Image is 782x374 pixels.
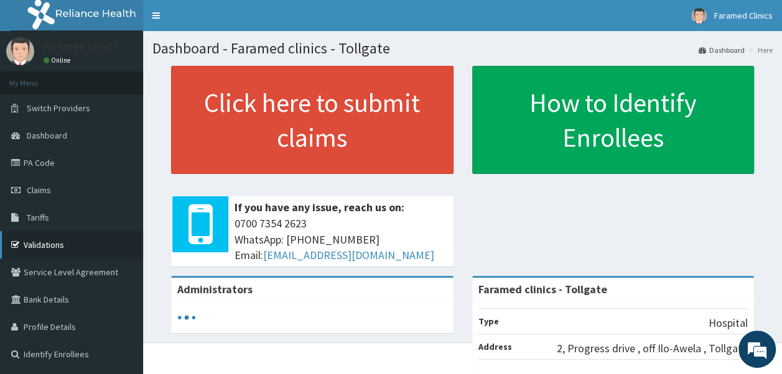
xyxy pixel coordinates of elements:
[177,282,253,296] b: Administrators
[557,340,748,357] p: 2, Progress drive , off Ilo-Awela , Tollgate
[27,103,90,114] span: Switch Providers
[235,200,404,214] b: If you have any issue, reach us on:
[27,212,49,223] span: Tariffs
[235,216,447,263] span: 0700 7354 2623 WhatsApp: [PHONE_NUMBER] Email:
[691,8,707,24] img: User Image
[478,316,499,327] b: Type
[709,315,748,331] p: Hospital
[746,45,773,55] li: Here
[478,282,607,296] strong: Faramed clinics - Tollgate
[177,308,196,327] svg: audio-loading
[478,341,512,352] b: Address
[263,248,434,262] a: [EMAIL_ADDRESS][DOMAIN_NAME]
[152,40,773,57] h1: Dashboard - Faramed clinics - Tollgate
[27,130,67,141] span: Dashboard
[171,66,454,174] a: Click here to submit claims
[699,45,745,55] a: Dashboard
[44,40,118,52] p: Faramed Clinics
[714,10,773,21] span: Faramed Clinics
[27,185,51,196] span: Claims
[6,37,34,65] img: User Image
[472,66,755,174] a: How to Identify Enrollees
[44,56,73,65] a: Online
